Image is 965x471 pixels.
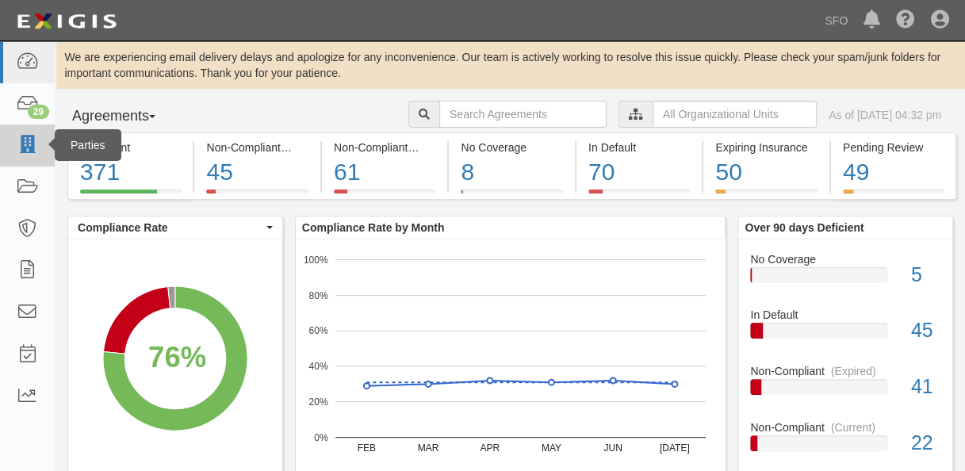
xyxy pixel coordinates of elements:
[660,442,690,454] text: [DATE]
[843,155,944,190] div: 49
[67,190,193,202] a: Compliant371
[206,155,308,190] div: 45
[480,442,500,454] text: APR
[831,419,875,435] div: (Current)
[750,363,940,419] a: Non-Compliant(Expired)41
[738,363,952,379] div: Non-Compliant
[896,11,915,30] i: Help Center - Complianz
[899,429,952,458] div: 22
[357,442,375,454] text: FEB
[461,155,562,190] div: 8
[308,325,327,336] text: 60%
[899,261,952,289] div: 5
[322,190,447,202] a: Non-Compliant(Expired)61
[715,140,817,155] div: Expiring Insurance
[750,251,940,308] a: No Coverage5
[56,49,965,81] div: We are experiencing email delivery delays and apologize for any inconvenience. Our team is active...
[206,140,308,155] div: Non-Compliant (Current)
[738,419,952,435] div: Non-Compliant
[653,101,817,128] input: All Organizational Units
[148,337,206,378] div: 76%
[80,155,181,190] div: 371
[738,251,952,267] div: No Coverage
[314,431,328,442] text: 0%
[750,307,940,363] a: In Default45
[302,221,445,234] b: Compliance Rate by Month
[12,7,121,36] img: logo-5460c22ac91f19d4615b14bd174203de0afe785f0fc80cf4dbbc73dc1793850b.png
[703,190,829,202] a: Expiring Insurance50
[334,155,435,190] div: 61
[55,129,121,161] div: Parties
[576,190,702,202] a: In Default70
[461,140,562,155] div: No Coverage
[439,101,607,128] input: Search Agreements
[745,221,864,234] b: Over 90 days Deficient
[304,254,328,265] text: 100%
[308,289,327,301] text: 80%
[68,216,282,239] button: Compliance Rate
[449,190,574,202] a: No Coverage8
[80,140,181,155] div: Compliant
[308,361,327,372] text: 40%
[817,5,856,36] a: SFO
[308,396,327,408] text: 20%
[750,419,940,464] a: Non-Compliant(Current)22
[603,442,622,454] text: JUN
[843,140,944,155] div: Pending Review
[542,442,561,454] text: MAY
[899,316,952,345] div: 45
[67,101,186,132] button: Agreements
[899,373,952,401] div: 41
[829,107,941,123] div: As of [DATE] 04:32 pm
[588,140,690,155] div: In Default
[417,442,438,454] text: MAR
[831,190,956,202] a: Pending Review49
[715,155,817,190] div: 50
[28,105,49,119] div: 29
[334,140,435,155] div: Non-Compliant (Expired)
[738,307,952,323] div: In Default
[588,155,690,190] div: 70
[78,220,262,235] span: Compliance Rate
[831,363,876,379] div: (Expired)
[194,190,320,202] a: Non-Compliant(Current)45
